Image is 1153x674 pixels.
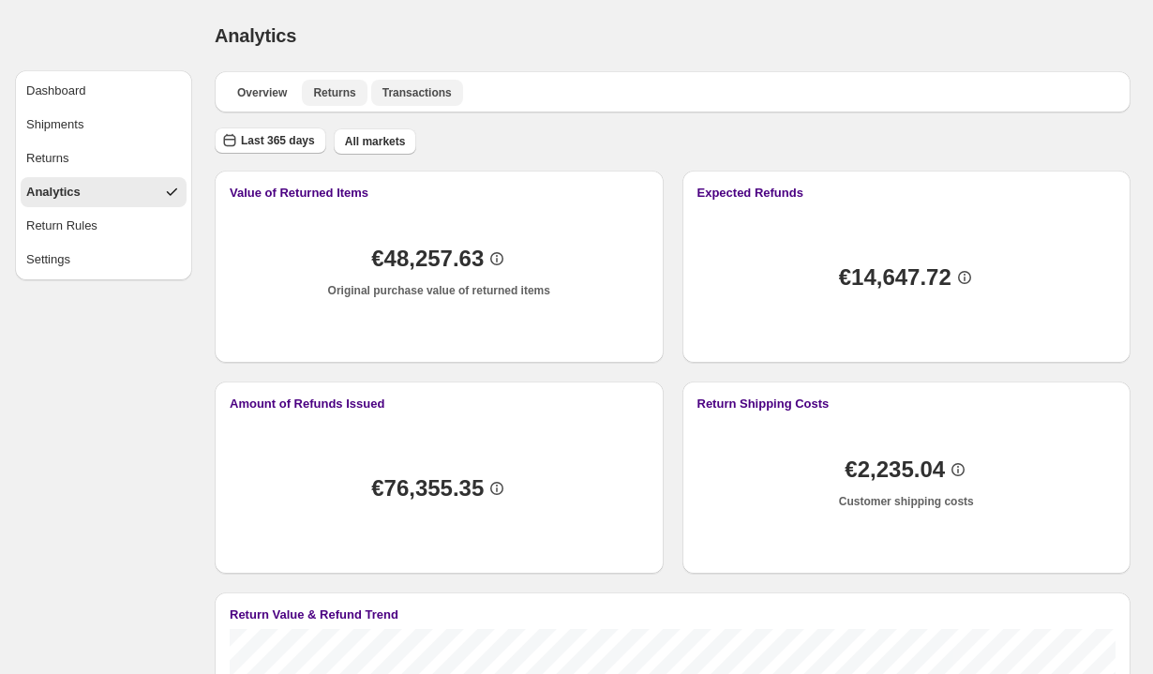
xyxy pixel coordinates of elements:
span: €14,647.72 [839,268,951,287]
button: Dashboard [21,76,187,106]
button: Returns [21,143,187,173]
span: All markets [345,134,406,149]
button: Analytics [21,177,187,207]
button: Return Shipping Costs [697,397,1116,411]
div: Returns [26,149,69,168]
button: All markets [334,128,417,155]
button: Settings [21,245,187,275]
p: Original purchase value of returned items [328,283,550,298]
span: €48,257.63 [371,249,484,268]
button: Return Rules [21,211,187,241]
div: Return Rules [26,217,97,235]
button: Amount of Refunds Issued [230,397,649,411]
button: Value of Returned Items [230,186,649,200]
button: Last 365 days [215,127,326,154]
p: Customer shipping costs [839,494,974,509]
button: Return Value & Refund Trend [230,607,1116,622]
span: €2,235.04 [845,460,945,479]
span: Last 365 days [241,133,315,148]
span: Transactions [382,85,452,100]
div: Settings [26,250,70,269]
div: Shipments [26,115,83,134]
button: Shipments [21,110,187,140]
button: Expected Refunds [697,186,1116,200]
span: Analytics [215,25,296,46]
div: Dashboard [26,82,86,100]
span: Returns [313,85,355,100]
span: Overview [237,85,287,100]
div: Analytics [26,183,81,202]
span: €76,355.35 [371,479,484,498]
